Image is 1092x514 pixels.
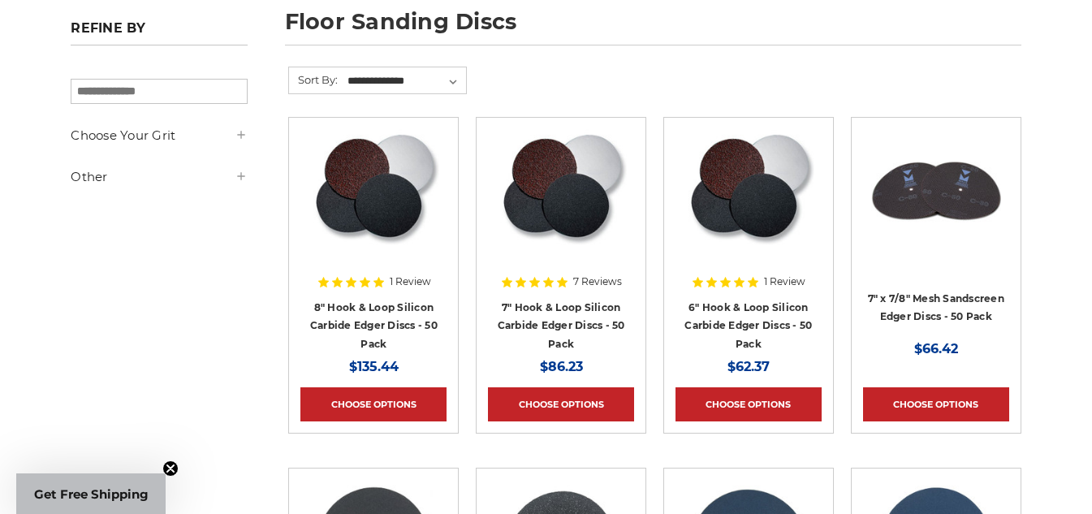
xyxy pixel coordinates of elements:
[71,167,247,187] h5: Other
[285,11,1021,45] h1: floor sanding discs
[488,129,634,275] a: Silicon Carbide 7" Hook & Loop Edger Discs
[540,359,583,374] span: $86.23
[914,341,958,356] span: $66.42
[289,67,338,92] label: Sort By:
[300,129,447,275] a: Silicon Carbide 8" Hook & Loop Edger Discs
[863,387,1009,421] a: Choose Options
[71,126,247,145] h5: Choose Your Grit
[345,69,466,93] select: Sort By:
[310,301,438,350] a: 8" Hook & Loop Silicon Carbide Edger Discs - 50 Pack
[488,387,634,421] a: Choose Options
[684,301,812,350] a: 6" Hook & Loop Silicon Carbide Edger Discs - 50 Pack
[498,301,625,350] a: 7" Hook & Loop Silicon Carbide Edger Discs - 50 Pack
[675,387,822,421] a: Choose Options
[308,129,439,259] img: Silicon Carbide 8" Hook & Loop Edger Discs
[34,486,149,502] span: Get Free Shipping
[675,129,822,275] a: Silicon Carbide 6" Hook & Loop Edger Discs
[16,473,166,514] div: Get Free ShippingClose teaser
[871,129,1001,259] img: 7" x 7/8" Mesh Sanding Screen Edger Discs
[683,129,814,259] img: Silicon Carbide 6" Hook & Loop Edger Discs
[727,359,770,374] span: $62.37
[573,277,622,287] span: 7 Reviews
[71,20,247,45] h5: Refine by
[868,292,1004,323] a: 7" x 7/8" Mesh Sandscreen Edger Discs - 50 Pack
[300,387,447,421] a: Choose Options
[495,129,627,259] img: Silicon Carbide 7" Hook & Loop Edger Discs
[390,277,431,287] span: 1 Review
[162,460,179,477] button: Close teaser
[349,359,399,374] span: $135.44
[764,277,805,287] span: 1 Review
[863,129,1009,275] a: 7" x 7/8" Mesh Sanding Screen Edger Discs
